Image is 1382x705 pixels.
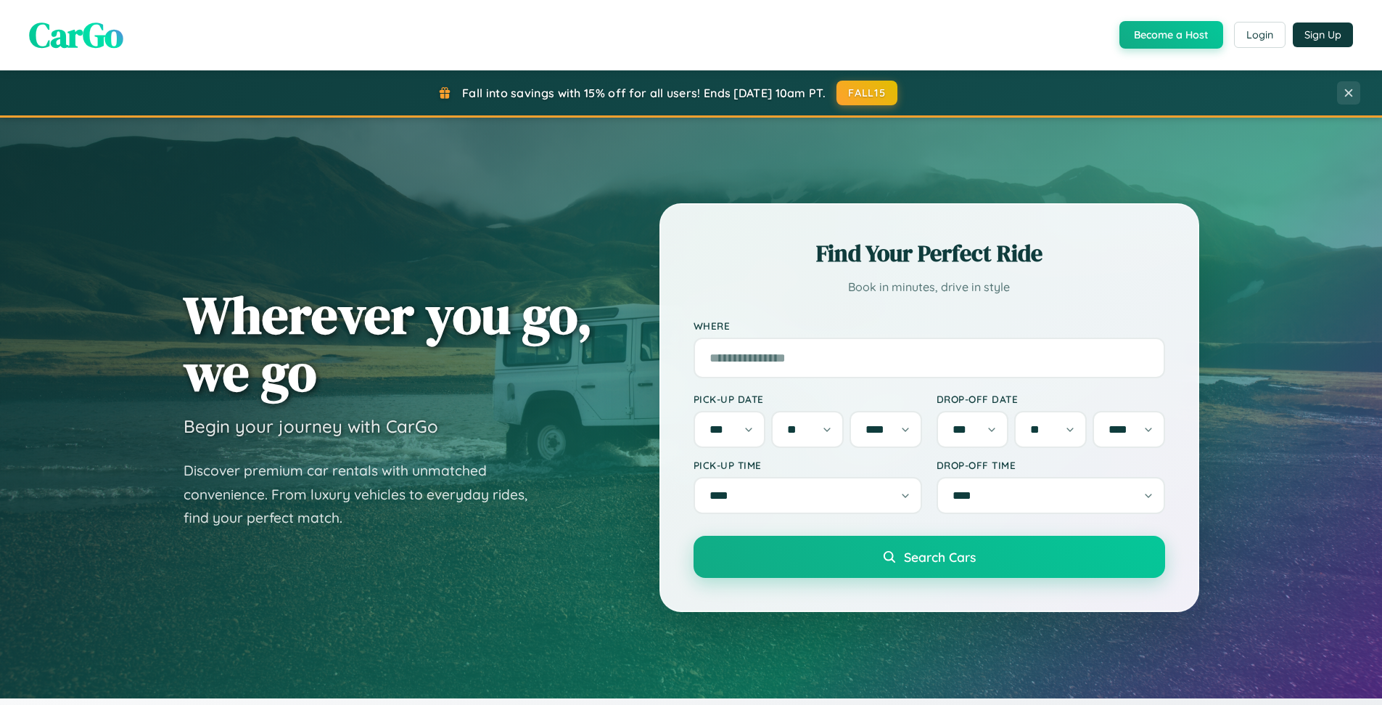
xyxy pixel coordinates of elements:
[694,319,1165,332] label: Where
[462,86,826,100] span: Fall into savings with 15% off for all users! Ends [DATE] 10am PT.
[1293,23,1353,47] button: Sign Up
[694,536,1165,578] button: Search Cars
[29,11,123,59] span: CarGo
[937,393,1165,405] label: Drop-off Date
[184,415,438,437] h3: Begin your journey with CarGo
[184,286,593,401] h1: Wherever you go, we go
[694,459,922,471] label: Pick-up Time
[694,237,1165,269] h2: Find Your Perfect Ride
[184,459,546,530] p: Discover premium car rentals with unmatched convenience. From luxury vehicles to everyday rides, ...
[904,549,976,565] span: Search Cars
[836,81,897,105] button: FALL15
[937,459,1165,471] label: Drop-off Time
[1234,22,1286,48] button: Login
[1119,21,1223,49] button: Become a Host
[694,277,1165,298] p: Book in minutes, drive in style
[694,393,922,405] label: Pick-up Date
